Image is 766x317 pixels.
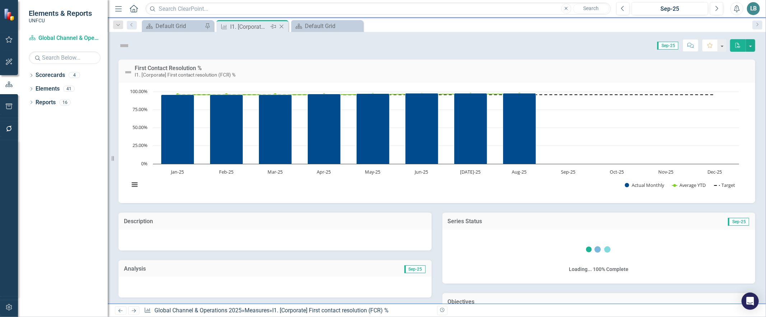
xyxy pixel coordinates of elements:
span: Sep-25 [728,218,749,226]
img: Not Defined [124,68,133,77]
div: 16 [59,99,71,105]
path: May-25, 96.17974783. Average YTD. [372,93,375,96]
text: Oct-25 [610,169,624,175]
div: Sep-25 [634,5,706,13]
button: Show Target [714,182,736,188]
h3: Description [124,218,426,225]
path: Jan-25, 95.7860948. Actual Monthly. [161,95,194,164]
g: Actual Monthly, series 1 of 3. Bar series with 12 bars. [161,92,715,164]
path: Jun-25, 97.51785714. Actual Monthly. [405,93,438,164]
div: Loading... 100% Complete [569,266,628,273]
text: Sep-25 [561,169,575,175]
button: Show Average YTD [672,182,707,188]
path: May-25, 97.25543099. Actual Monthly. [357,94,390,164]
text: 75.00% [133,106,148,112]
path: Apr-25, 95.91082705. Average YTD. [323,93,326,96]
a: Default Grid [293,22,361,31]
button: Show Actual Monthly [625,182,664,188]
text: 50.00% [133,124,148,130]
text: Aug-25 [512,169,527,175]
a: Elements [36,85,60,93]
text: Mar-25 [268,169,283,175]
div: Default Grid [305,22,361,31]
g: Target, series 3 of 3. Line with 12 data points. [176,93,716,96]
span: Elements & Reports [29,9,92,18]
div: Chart. Highcharts interactive chart. [126,88,748,196]
img: Not Defined [119,40,130,51]
div: 41 [63,86,75,92]
h3: Analysis [124,266,275,272]
button: Sep-25 [632,2,708,15]
path: Aug-25, 97.75546511. Actual Monthly. [503,93,536,164]
a: Default Grid [144,22,203,31]
text: May-25 [365,169,381,175]
text: Dec-25 [707,169,722,175]
small: UNFCU [29,18,92,23]
small: I1. [Corporate] First contact resolution (FCR) % [135,72,236,78]
text: 25.00% [133,142,148,148]
a: First Contact Resolution % [135,65,202,72]
div: » » [144,307,431,315]
path: Aug-25, 96.716222. Average YTD. [518,93,521,96]
div: 4 [69,72,80,78]
text: Apr-25 [317,169,331,175]
div: I1. [Corporate] First contact resolution (FCR) % [230,22,269,31]
a: Reports [36,98,56,107]
text: Actual Monthly [632,182,664,188]
a: Global Channel & Operations 2025 [154,307,242,314]
img: ClearPoint Strategy [4,8,16,21]
path: Feb-25, 95.80073031. Actual Monthly. [210,95,243,164]
div: I1. [Corporate] First contact resolution (FCR) % [272,307,389,314]
a: Scorecards [36,71,65,79]
text: Feb-25 [219,169,233,175]
text: [DATE]-25 [460,169,481,175]
path: Jul-25, 97.55771459. Actual Monthly. [454,93,487,164]
button: Search [573,4,609,14]
input: Search Below... [29,51,101,64]
svg: Interactive chart [126,88,743,196]
a: Measures [245,307,269,314]
button: LB [747,2,760,15]
span: Sep-25 [657,42,678,50]
div: Open Intercom Messenger [742,293,759,310]
text: 0% [141,160,148,167]
button: View chart menu, Chart [129,179,139,189]
input: Search ClearPoint... [145,3,611,15]
text: Nov-25 [658,169,673,175]
text: Average YTD [679,182,706,188]
path: Apr-25, 96.52387362. Actual Monthly. [308,94,341,164]
text: Jan-25 [170,169,184,175]
text: Jun-25 [414,169,428,175]
span: Sep-25 [404,265,426,273]
text: Target [722,182,735,188]
path: Mar-25, 95.53260947. Actual Monthly. [259,95,292,164]
a: Global Channel & Operations 2025 [29,34,101,42]
h3: Objectives [448,299,750,305]
h3: Series Status [448,218,633,225]
text: 100.00% [130,88,148,95]
span: Search [583,5,599,11]
div: Default Grid [155,22,203,31]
